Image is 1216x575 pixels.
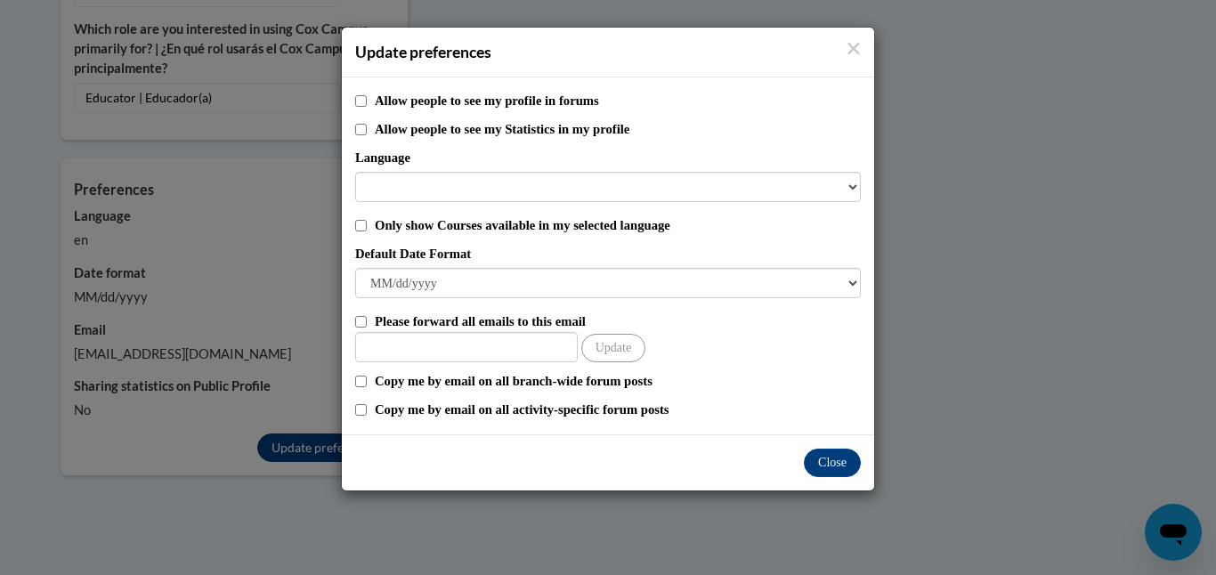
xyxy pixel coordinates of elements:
label: Copy me by email on all activity-specific forum posts [375,400,861,419]
label: Default Date Format [355,244,861,263]
label: Copy me by email on all branch-wide forum posts [375,371,861,391]
label: Please forward all emails to this email [375,312,861,331]
label: Only show Courses available in my selected language [375,215,861,235]
input: Other Email [355,332,578,362]
label: Language [355,148,861,167]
